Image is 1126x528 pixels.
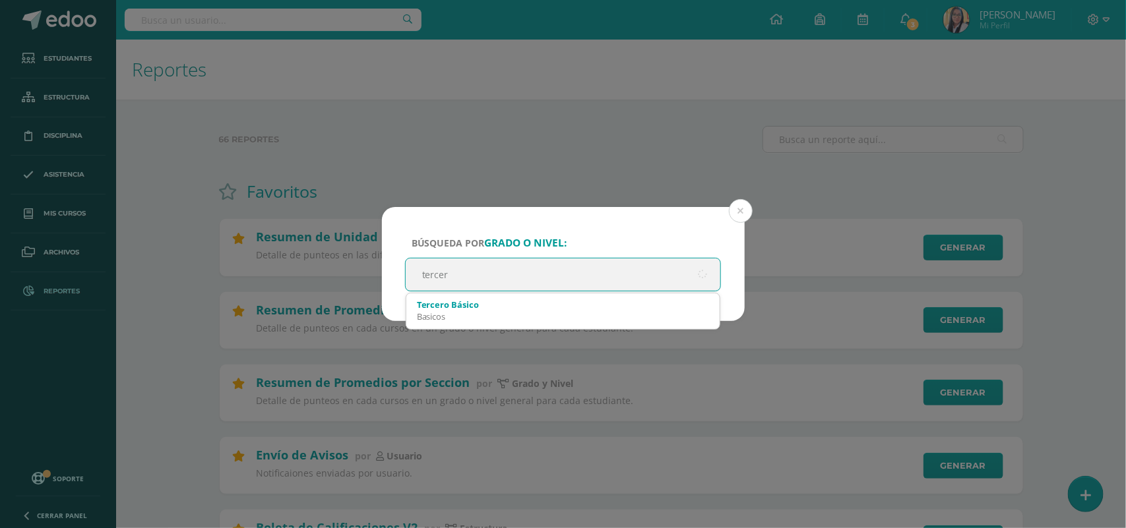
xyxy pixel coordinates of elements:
button: Close (Esc) [729,199,753,223]
div: Tercero Básico [417,299,710,310]
input: ej. Primero primaria, etc. [406,258,721,291]
strong: grado o nivel: [485,236,567,250]
span: Búsqueda por [412,237,567,249]
div: Basicos [417,310,710,322]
